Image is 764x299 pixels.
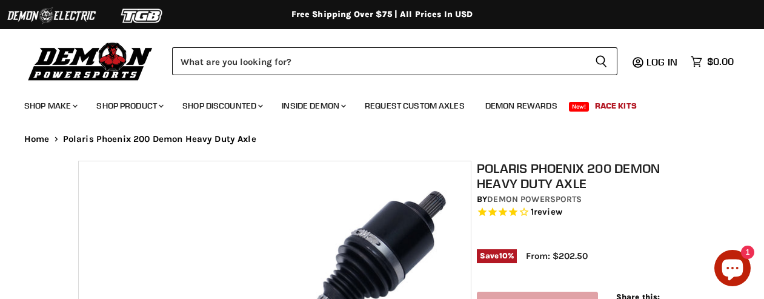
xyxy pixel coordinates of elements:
button: Search [585,47,617,75]
a: Shop Product [87,93,171,118]
a: Shop Discounted [173,93,270,118]
a: $0.00 [685,53,740,70]
a: Home [24,134,50,144]
img: Demon Electric Logo 2 [6,4,97,27]
span: From: $202.50 [526,250,588,261]
div: by [477,193,691,206]
span: 10 [499,251,508,260]
a: Race Kits [586,93,646,118]
a: Demon Powersports [487,194,582,204]
a: Log in [641,56,685,67]
form: Product [172,47,617,75]
span: 1 reviews [531,207,562,218]
span: Save % [477,249,517,263]
img: TGB Logo 2 [97,4,188,27]
a: Request Custom Axles [356,93,474,118]
a: Shop Make [15,93,85,118]
span: $0.00 [707,56,734,67]
span: Polaris Phoenix 200 Demon Heavy Duty Axle [63,134,256,144]
span: review [534,207,562,218]
img: Demon Powersports [24,39,157,82]
h1: Polaris Phoenix 200 Demon Heavy Duty Axle [477,161,691,191]
a: Inside Demon [273,93,353,118]
input: Search [172,47,585,75]
a: Demon Rewards [476,93,566,118]
span: Log in [646,56,677,68]
inbox-online-store-chat: Shopify online store chat [711,250,754,289]
span: New! [569,102,590,112]
span: Rated 4.0 out of 5 stars 1 reviews [477,206,691,219]
ul: Main menu [15,89,731,118]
